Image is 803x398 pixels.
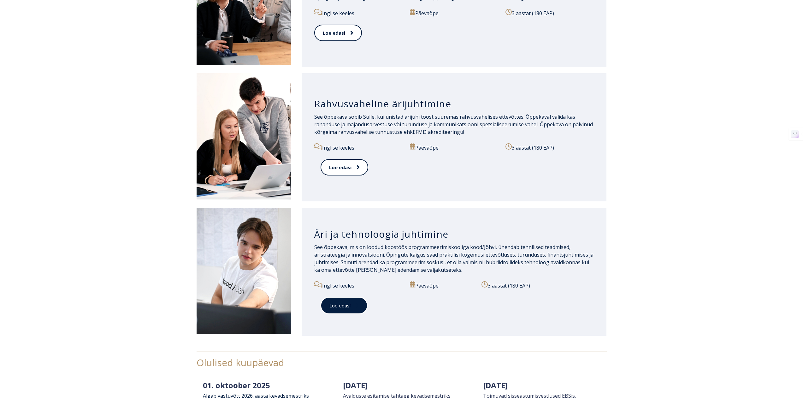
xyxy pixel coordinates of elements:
p: Inglise keeles [314,9,403,17]
span: [DATE] [343,380,368,390]
a: Loe edasi [314,25,362,41]
img: Rahvusvaheline ärijuhtimine [197,73,291,199]
p: 3 aastat (180 EAP) [481,281,594,289]
h3: Äri ja tehnoloogia juhtimine [314,228,594,240]
h3: Rahvusvaheline ärijuhtimine [314,98,594,110]
span: See õppekava sobib Sulle, kui unistad ärijuhi tööst suuremas rahvusvahelises ettevõttes. Õppekava... [314,113,593,135]
p: 3 aastat (180 EAP) [505,143,594,151]
img: Äri ja tehnoloogia juhtimine [197,208,291,334]
a: EFMD akrediteeringu [413,128,463,135]
p: Inglise keeles [314,281,403,289]
p: See õppekava, mis on loodud koostöös programmeerimiskooliga kood/Jõhvi, ühendab tehnilised teadmi... [314,243,594,274]
p: Päevaõpe [410,9,498,17]
p: 3 aastat (180 EAP) [505,9,587,17]
p: Inglise keeles [314,143,403,151]
p: Päevaõpe [410,143,498,151]
a: Loe edasi [321,159,368,176]
p: Päevaõpe [410,281,475,289]
span: [DATE] [483,380,508,390]
span: 01. oktoober 2025 [203,380,270,390]
span: Olulised kuupäevad [197,356,284,369]
a: Loe edasi [321,297,368,314]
